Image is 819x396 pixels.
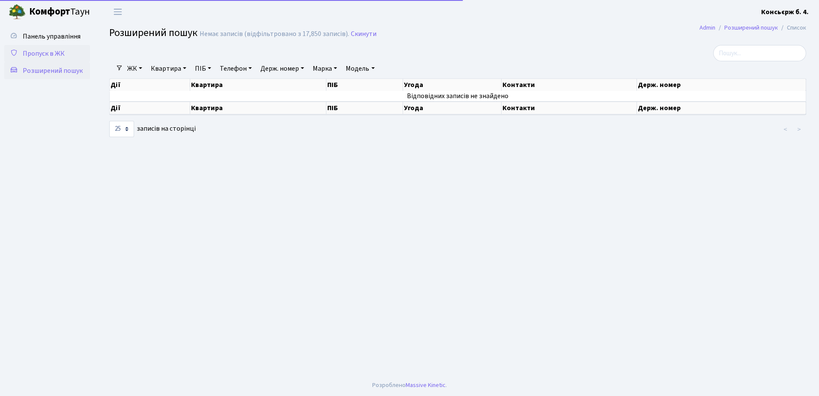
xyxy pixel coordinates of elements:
a: ПІБ [191,61,215,76]
a: Admin [699,23,715,32]
th: Квартира [190,79,326,91]
a: Розширений пошук [724,23,778,32]
a: ЖК [124,61,146,76]
th: Дії [110,79,190,91]
th: Контакти [502,102,637,114]
a: Панель управління [4,28,90,45]
b: Комфорт [29,5,70,18]
a: Квартира [147,61,190,76]
img: logo.png [9,3,26,21]
span: Розширений пошук [109,25,197,40]
a: Консьєрж б. 4. [761,7,809,17]
td: Відповідних записів не знайдено [110,91,806,101]
button: Переключити навігацію [107,5,129,19]
th: Угода [403,102,502,114]
th: Контакти [502,79,637,91]
div: Розроблено . [372,381,447,390]
th: Держ. номер [637,79,806,91]
th: ПІБ [326,102,403,114]
a: Пропуск в ЖК [4,45,90,62]
select: записів на сторінці [109,121,134,137]
a: Розширений пошук [4,62,90,79]
input: Пошук... [713,45,806,61]
th: ПІБ [326,79,403,91]
a: Держ. номер [257,61,308,76]
th: Держ. номер [637,102,806,114]
th: Квартира [190,102,326,114]
span: Панель управління [23,32,81,41]
span: Пропуск в ЖК [23,49,65,58]
span: Таун [29,5,90,19]
a: Скинути [351,30,377,38]
a: Марка [309,61,341,76]
a: Телефон [216,61,255,76]
th: Угода [403,79,502,91]
nav: breadcrumb [687,19,819,37]
a: Massive Kinetic [406,381,445,390]
th: Дії [110,102,190,114]
label: записів на сторінці [109,121,196,137]
div: Немає записів (відфільтровано з 17,850 записів). [200,30,349,38]
span: Розширений пошук [23,66,83,75]
li: Список [778,23,806,33]
a: Модель [342,61,378,76]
